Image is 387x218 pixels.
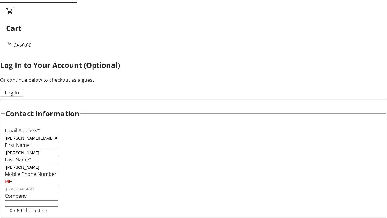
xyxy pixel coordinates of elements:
tr-character-limit: 0 / 60 characters [10,207,48,214]
input: (506) 234-5678 [5,186,58,192]
label: Company [5,193,27,199]
span: CA$0.00 [13,42,31,48]
label: Email Address* [5,127,40,134]
label: First Name* [5,142,32,148]
label: Mobile Phone Number [5,171,57,177]
span: Log In [5,89,19,96]
h2: Cart [6,23,381,34]
h2: Contact Information [5,108,80,119]
div: CartCA$0.00 [6,8,381,49]
label: Last Name* [5,156,32,163]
